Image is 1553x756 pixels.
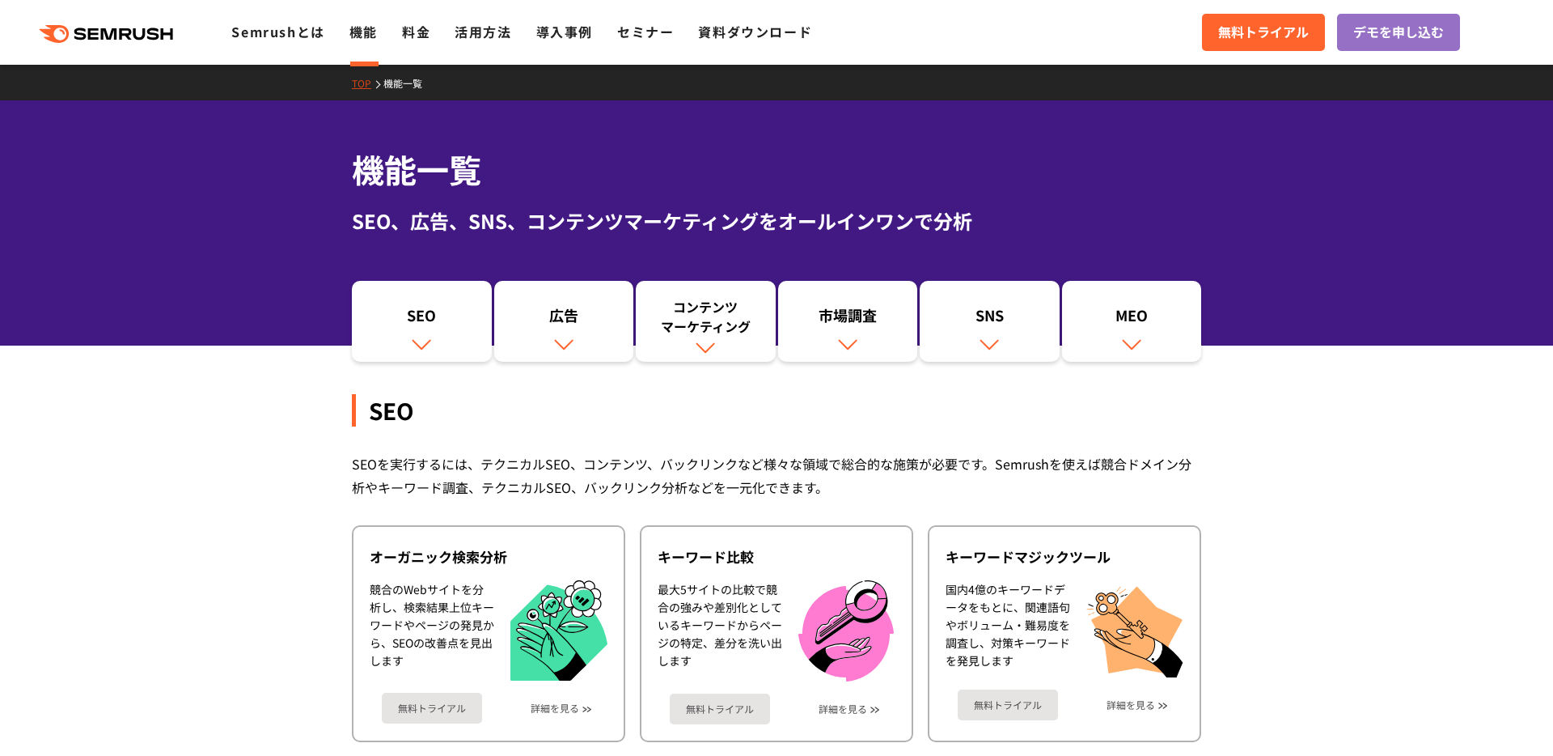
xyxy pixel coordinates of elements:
[798,580,894,682] img: キーワード比較
[1218,22,1309,43] span: 無料トライアル
[1337,14,1460,51] a: デモを申し込む
[658,580,782,682] div: 最大5サイトの比較で競合の強みや差別化としているキーワードからページの特定、差分を洗い出します
[1353,22,1444,43] span: デモを申し込む
[455,22,511,41] a: 活用方法
[1107,699,1155,711] a: 詳細を見る
[617,22,674,41] a: セミナー
[531,703,579,714] a: 詳細を見る
[658,547,895,567] div: キーワード比較
[920,281,1060,362] a: SNS
[1070,305,1194,333] div: MEO
[644,297,768,336] div: コンテンツ マーケティング
[494,281,634,362] a: 広告
[1062,281,1202,362] a: MEO
[536,22,593,41] a: 導入事例
[352,394,1201,427] div: SEO
[349,22,378,41] a: 機能
[352,281,492,362] a: SEO
[778,281,918,362] a: 市場調査
[402,22,430,41] a: 料金
[958,690,1058,720] a: 無料トライアル
[1202,14,1325,51] a: 無料トライアル
[370,580,494,682] div: 競合のWebサイトを分析し、検索結果上位キーワードやページの発見から、SEOの改善点を見出します
[383,76,434,90] a: 機能一覧
[819,703,867,715] a: 詳細を見る
[502,305,626,333] div: 広告
[352,76,383,90] a: TOP
[510,580,607,682] img: オーガニック検索分析
[946,580,1070,677] div: 国内4億のキーワードデータをもとに、関連語句やボリューム・難易度を調査し、対策キーワードを発見します
[928,305,1052,333] div: SNS
[360,305,484,333] div: SEO
[231,22,324,41] a: Semrushとは
[1086,580,1183,677] img: キーワードマジックツール
[382,693,482,724] a: 無料トライアル
[786,305,910,333] div: 市場調査
[370,547,607,567] div: オーガニック検索分析
[636,281,776,362] a: コンテンツマーケティング
[352,452,1201,499] div: SEOを実行するには、テクニカルSEO、コンテンツ、バックリンクなど様々な領域で総合的な施策が必要です。Semrushを使えば競合ドメイン分析やキーワード調査、テクニカルSEO、バックリンク分析...
[352,206,1201,236] div: SEO、広告、SNS、コンテンツマーケティングをオールインワンで分析
[352,146,1201,193] h1: 機能一覧
[698,22,812,41] a: 資料ダウンロード
[946,547,1183,567] div: キーワードマジックツール
[670,694,770,724] a: 無料トライアル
